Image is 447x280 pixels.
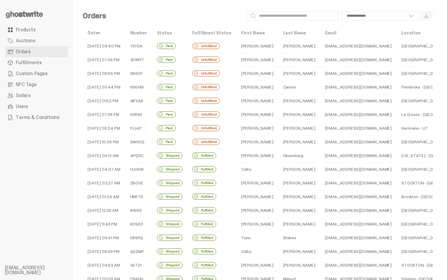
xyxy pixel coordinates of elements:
th: Last Name [278,27,320,39]
td: 30WRT [125,53,152,67]
div: Fulfilled [192,194,217,200]
div: Fulfilled [192,207,217,213]
a: Auctions [5,35,68,46]
td: [PERSON_NAME] [236,149,278,163]
td: PJJ4P [125,121,152,135]
td: [DATE] 07:38 PM [83,108,125,121]
div: Fulfilled [192,235,217,241]
div: Fulfilled [192,248,217,254]
a: Terms & Conditions [5,112,68,123]
div: Unfulfilled [192,125,220,131]
a: Custom Pages [5,68,68,79]
td: Stakes [278,231,320,245]
td: K0S63 [125,217,152,231]
td: [PERSON_NAME] [278,258,320,272]
td: [DATE] 06:13 AM [83,149,125,163]
td: [EMAIL_ADDRESS][DOMAIN_NAME] [320,121,397,135]
td: [DATE] 03:44 PM [83,80,125,94]
div: Paid [157,139,176,145]
td: [PERSON_NAME] [236,258,278,272]
a: NFC Tags [5,79,68,90]
td: [PERSON_NAME] [278,163,320,176]
div: Shipped [157,262,182,268]
div: Paid [157,98,176,104]
span: Users [16,104,28,109]
td: WFXA8 [125,94,152,108]
td: [PERSON_NAME] [236,190,278,204]
span: Fulfillments [16,60,42,65]
td: [DATE] 10:26 PM [83,135,125,149]
td: SW90Q [125,135,152,149]
div: Paid [157,43,176,49]
a: Fulfillments [5,57,68,68]
td: [EMAIL_ADDRESS][DOMAIN_NAME] [320,67,397,80]
td: [EMAIL_ADDRESS][DOMAIN_NAME] [320,163,397,176]
div: Paid [157,125,176,131]
div: Shipped [157,248,182,254]
td: [PERSON_NAME] [278,204,320,217]
span: Products [16,27,36,32]
td: [DATE] 07:36 PM [83,53,125,67]
div: Unfulfilled [192,98,220,104]
div: Shipped [157,207,182,213]
td: [EMAIL_ADDRESS][DOMAIN_NAME] [320,217,397,231]
td: Oksenberg [278,149,320,163]
td: [EMAIL_ADDRESS][DOMAIN_NAME] [320,204,397,217]
th: Number [125,27,152,39]
td: [PERSON_NAME] [236,94,278,108]
td: [PERSON_NAME] [278,108,320,121]
div: Shipped [157,180,182,186]
td: [EMAIL_ADDRESS][DOMAIN_NAME] [320,149,397,163]
td: [PERSON_NAME] [278,53,320,67]
div: Paid [157,84,176,90]
div: Fulfilled [192,180,217,186]
td: [PERSON_NAME] [236,121,278,135]
div: Unfulfilled [192,57,220,63]
span: Terms & Conditions [16,115,59,120]
td: [EMAIL_ADDRESS][DOMAIN_NAME] [320,39,397,53]
td: [DATE] 02:27 AM [83,176,125,190]
td: HMF76 [125,190,152,204]
th: Status [152,27,187,39]
a: Date▾ [88,30,100,36]
td: 5VBSE [125,108,152,121]
td: [PERSON_NAME] [278,176,320,190]
td: D8SRQ [125,231,152,245]
div: Paid [157,111,176,117]
div: Paid [157,57,176,63]
td: [PERSON_NAME] [236,80,278,94]
td: [PERSON_NAME] [278,94,320,108]
td: [EMAIL_ADDRESS][DOMAIN_NAME] [320,190,397,204]
td: [DATE] 04:53 AM [83,258,125,272]
div: Unfulfilled [192,70,220,76]
td: [PERSON_NAME] [236,217,278,231]
span: Sellers [16,93,31,98]
td: [DATE] 05:24 PM [83,121,125,135]
div: Shipped [157,221,182,227]
div: Fulfilled [192,262,217,268]
div: Fulfilled [192,166,217,172]
td: V47Z1 [125,258,152,272]
td: Colby [236,245,278,258]
td: [PERSON_NAME] [278,245,320,258]
td: [EMAIL_ADDRESS][DOMAIN_NAME] [320,231,397,245]
td: [PERSON_NAME] [236,39,278,53]
td: 9960F [125,67,152,80]
span: Auctions [16,38,35,43]
td: [DATE] 09:40 PM [83,39,125,53]
div: Unfulfilled [192,111,220,117]
span: NFC Tags [16,82,36,87]
td: [DATE] 08:39 PM [83,245,125,258]
td: [EMAIL_ADDRESS][DOMAIN_NAME] [320,176,397,190]
td: [PERSON_NAME] [236,108,278,121]
div: Shipped [157,194,182,200]
td: [PERSON_NAME] [278,67,320,80]
td: [PERSON_NAME] [278,135,320,149]
td: [DATE] 01:52 PM [83,94,125,108]
td: [EMAIL_ADDRESS][DOMAIN_NAME] [320,108,397,121]
div: Shipped [157,152,182,159]
td: Tone [236,231,278,245]
td: [PERSON_NAME] [278,217,320,231]
td: [DATE] 11:48 PM [83,217,125,231]
td: HJV6W [125,163,152,176]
